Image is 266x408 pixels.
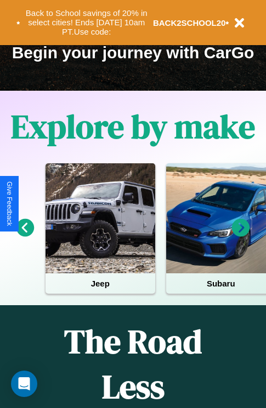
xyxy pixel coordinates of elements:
button: Back to School savings of 20% in select cities! Ends [DATE] 10am PT.Use code: [20,5,153,40]
h4: Jeep [46,273,155,294]
h1: Explore by make [11,104,255,149]
div: Open Intercom Messenger [11,371,37,397]
div: Give Feedback [5,181,13,226]
b: BACK2SCHOOL20 [153,18,226,27]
